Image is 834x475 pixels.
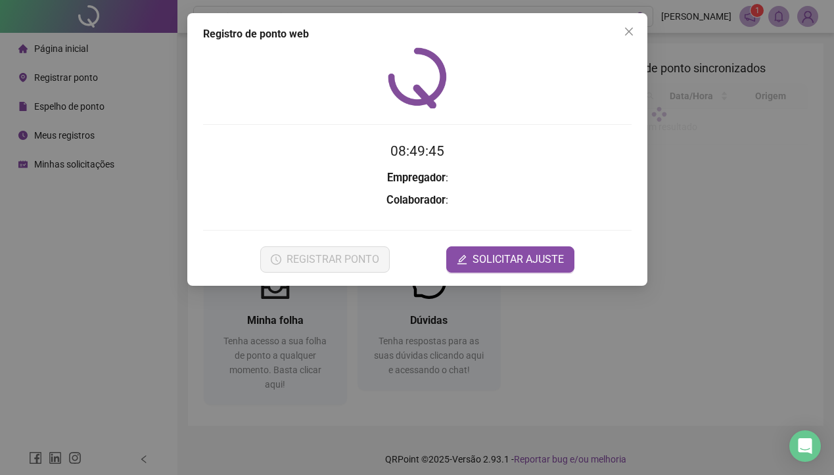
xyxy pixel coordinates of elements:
span: edit [457,254,467,265]
img: QRPoint [388,47,447,108]
span: SOLICITAR AJUSTE [473,252,564,267]
button: REGISTRAR PONTO [260,246,389,273]
h3: : [203,192,632,209]
span: close [624,26,634,37]
strong: Empregador [386,171,445,184]
h3: : [203,170,632,187]
button: Close [618,21,639,42]
div: Registro de ponto web [203,26,632,42]
button: editSOLICITAR AJUSTE [446,246,574,273]
strong: Colaborador [386,194,446,206]
div: Open Intercom Messenger [789,430,821,462]
time: 08:49:45 [390,143,444,159]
